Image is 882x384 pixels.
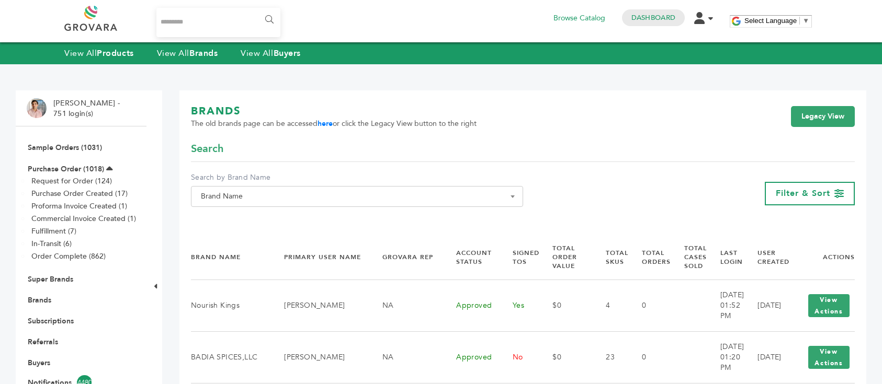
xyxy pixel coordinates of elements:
[443,280,500,331] td: Approved
[539,235,593,280] th: Total Order Value
[28,358,50,368] a: Buyers
[271,280,369,331] td: [PERSON_NAME]
[707,235,744,280] th: Last Login
[28,295,51,305] a: Brands
[191,119,477,129] span: The old brands page can be accessed or click the Legacy View button to the right
[369,331,443,383] td: NA
[799,17,800,25] span: ​
[271,331,369,383] td: [PERSON_NAME]
[553,13,605,24] a: Browse Catalog
[443,235,500,280] th: Account Status
[157,48,218,59] a: View AllBrands
[191,172,523,183] label: Search by Brand Name
[31,239,72,249] a: In-Transit (6)
[31,214,136,224] a: Commercial Invoice Created (1)
[631,13,675,22] a: Dashboard
[64,48,134,59] a: View AllProducts
[593,235,629,280] th: Total SKUs
[191,142,223,156] span: Search
[156,8,280,37] input: Search...
[191,331,271,383] td: BADIA SPICES,LLC
[191,104,477,119] h1: BRANDS
[28,143,102,153] a: Sample Orders (1031)
[744,235,790,280] th: User Created
[369,235,443,280] th: Grovara Rep
[539,331,593,383] td: $0
[593,280,629,331] td: 4
[369,280,443,331] td: NA
[31,189,128,199] a: Purchase Order Created (17)
[31,251,106,261] a: Order Complete (862)
[28,337,58,347] a: Referrals
[443,331,500,383] td: Approved
[31,176,112,186] a: Request for Order (124)
[500,280,539,331] td: Yes
[28,274,73,284] a: Super Brands
[539,280,593,331] td: $0
[744,17,797,25] span: Select Language
[53,98,122,119] li: [PERSON_NAME] - 751 login(s)
[274,48,301,59] strong: Buyers
[31,201,127,211] a: Proforma Invoice Created (1)
[28,164,104,174] a: Purchase Order (1018)
[28,316,74,326] a: Subscriptions
[744,17,809,25] a: Select Language​
[629,280,671,331] td: 0
[744,331,790,383] td: [DATE]
[629,235,671,280] th: Total Orders
[191,280,271,331] td: Nourish Kings
[500,331,539,383] td: No
[31,226,76,236] a: Fulfillment (7)
[671,235,707,280] th: Total Cases Sold
[191,186,523,207] span: Brand Name
[808,346,850,369] button: View Actions
[707,280,744,331] td: [DATE] 01:52 PM
[97,48,133,59] strong: Products
[802,17,809,25] span: ▼
[790,235,855,280] th: Actions
[808,294,850,317] button: View Actions
[744,280,790,331] td: [DATE]
[707,331,744,383] td: [DATE] 01:20 PM
[271,235,369,280] th: Primary User Name
[189,48,218,59] strong: Brands
[791,106,855,127] a: Legacy View
[191,235,271,280] th: Brand Name
[776,188,830,199] span: Filter & Sort
[318,119,333,129] a: here
[197,189,517,204] span: Brand Name
[593,331,629,383] td: 23
[241,48,301,59] a: View AllBuyers
[500,235,539,280] th: Signed TOS
[629,331,671,383] td: 0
